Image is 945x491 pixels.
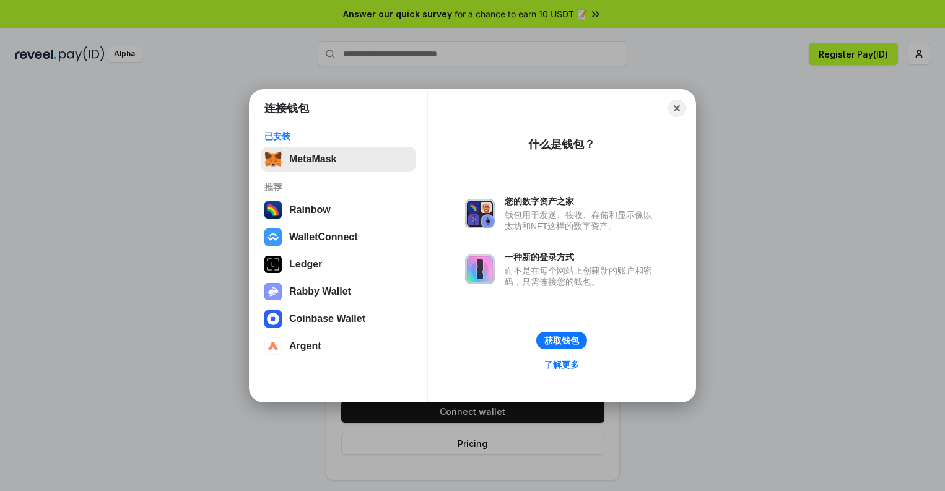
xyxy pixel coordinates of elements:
div: Rainbow [289,204,331,215]
img: svg+xml,%3Csvg%20xmlns%3D%22http%3A%2F%2Fwww.w3.org%2F2000%2Fsvg%22%20fill%3D%22none%22%20viewBox... [465,199,495,228]
img: svg+xml,%3Csvg%20xmlns%3D%22http%3A%2F%2Fwww.w3.org%2F2000%2Fsvg%22%20fill%3D%22none%22%20viewBox... [264,283,282,300]
img: svg+xml,%3Csvg%20fill%3D%22none%22%20height%3D%2233%22%20viewBox%3D%220%200%2035%2033%22%20width%... [264,150,282,168]
div: 您的数字资产之家 [505,196,658,207]
div: Coinbase Wallet [289,313,365,324]
img: svg+xml,%3Csvg%20xmlns%3D%22http%3A%2F%2Fwww.w3.org%2F2000%2Fsvg%22%20fill%3D%22none%22%20viewBox... [465,254,495,284]
button: Close [668,100,686,117]
button: 获取钱包 [536,332,587,349]
button: Coinbase Wallet [261,306,416,331]
button: Argent [261,334,416,358]
div: WalletConnect [289,232,358,243]
button: Rabby Wallet [261,279,416,304]
div: 获取钱包 [544,335,579,346]
div: 钱包用于发送、接收、存储和显示像以太坊和NFT这样的数字资产。 [505,209,658,232]
h1: 连接钱包 [264,101,309,116]
button: Rainbow [261,198,416,222]
div: MetaMask [289,154,336,165]
img: svg+xml,%3Csvg%20width%3D%2228%22%20height%3D%2228%22%20viewBox%3D%220%200%2028%2028%22%20fill%3D... [264,337,282,355]
div: 什么是钱包？ [528,137,595,152]
div: 而不是在每个网站上创建新的账户和密码，只需连接您的钱包。 [505,265,658,287]
img: svg+xml,%3Csvg%20width%3D%2228%22%20height%3D%2228%22%20viewBox%3D%220%200%2028%2028%22%20fill%3D... [264,310,282,328]
button: WalletConnect [261,225,416,250]
div: Argent [289,341,321,352]
div: Ledger [289,259,322,270]
img: svg+xml,%3Csvg%20width%3D%2228%22%20height%3D%2228%22%20viewBox%3D%220%200%2028%2028%22%20fill%3D... [264,228,282,246]
div: 推荐 [264,181,412,193]
div: 一种新的登录方式 [505,251,658,263]
div: 已安装 [264,131,412,142]
div: 了解更多 [544,359,579,370]
div: Rabby Wallet [289,286,351,297]
button: Ledger [261,252,416,277]
img: svg+xml,%3Csvg%20xmlns%3D%22http%3A%2F%2Fwww.w3.org%2F2000%2Fsvg%22%20width%3D%2228%22%20height%3... [264,256,282,273]
img: svg+xml,%3Csvg%20width%3D%22120%22%20height%3D%22120%22%20viewBox%3D%220%200%20120%20120%22%20fil... [264,201,282,219]
button: MetaMask [261,147,416,172]
a: 了解更多 [537,357,586,373]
